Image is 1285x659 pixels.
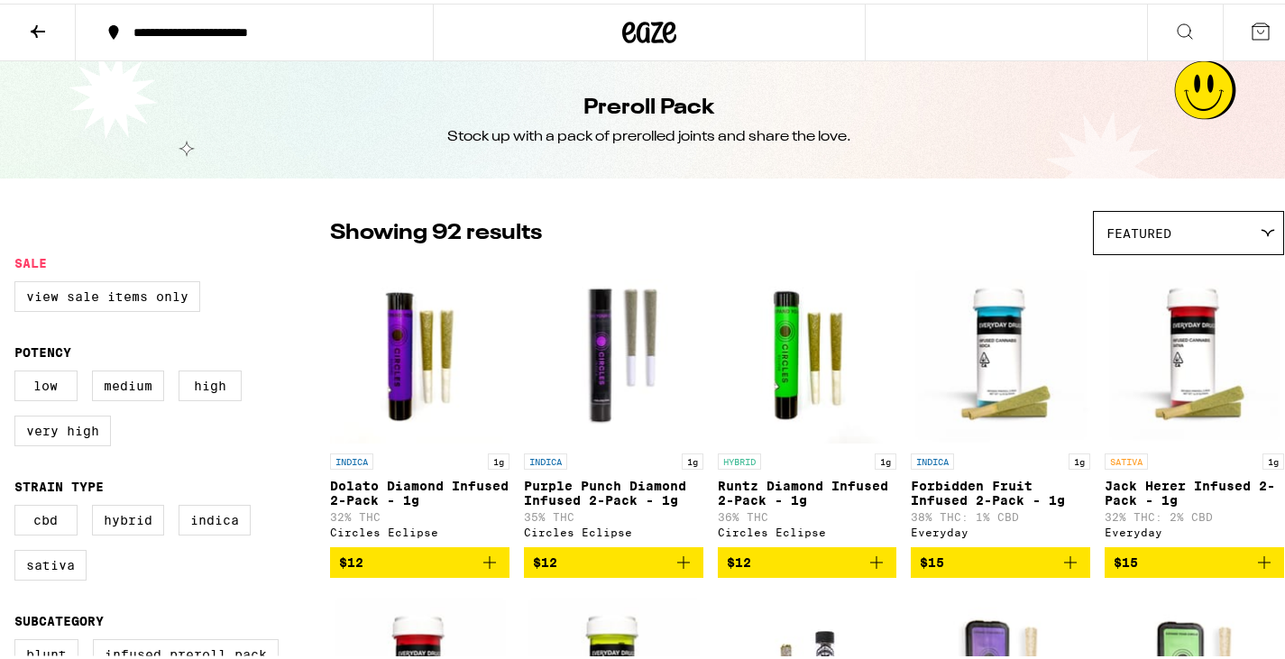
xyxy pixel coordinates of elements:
a: Open page for Dolato Diamond Infused 2-Pack - 1g from Circles Eclipse [330,261,509,544]
div: Everyday [1105,523,1284,535]
button: Add to bag [1105,544,1284,574]
p: SATIVA [1105,450,1148,466]
img: Circles Eclipse - Purple Punch Diamond Infused 2-Pack - 1g [524,261,703,441]
p: Forbidden Fruit Infused 2-Pack - 1g [911,475,1090,504]
legend: Potency [14,342,71,356]
img: Circles Eclipse - Dolato Diamond Infused 2-Pack - 1g [330,261,509,441]
p: 1g [682,450,703,466]
span: $15 [920,552,944,566]
p: INDICA [911,450,954,466]
label: Low [14,367,78,398]
div: Circles Eclipse [718,523,897,535]
img: Everyday - Jack Herer Infused 2-Pack - 1g [1105,261,1284,441]
a: Open page for Forbidden Fruit Infused 2-Pack - 1g from Everyday [911,261,1090,544]
label: Sativa [14,546,87,577]
span: $12 [533,552,557,566]
span: $12 [339,552,363,566]
p: 1g [488,450,509,466]
a: Open page for Runtz Diamond Infused 2-Pack - 1g from Circles Eclipse [718,261,897,544]
p: 1g [1069,450,1090,466]
label: View Sale Items Only [14,278,200,308]
button: Add to bag [524,544,703,574]
button: Add to bag [718,544,897,574]
p: Dolato Diamond Infused 2-Pack - 1g [330,475,509,504]
label: CBD [14,501,78,532]
img: Circles Eclipse - Runtz Diamond Infused 2-Pack - 1g [718,261,897,441]
p: 35% THC [524,508,703,519]
button: Add to bag [330,544,509,574]
p: 1g [1262,450,1284,466]
span: Featured [1106,223,1171,237]
span: $12 [727,552,751,566]
p: 36% THC [718,508,897,519]
p: Jack Herer Infused 2-Pack - 1g [1105,475,1284,504]
label: Indica [179,501,251,532]
label: Medium [92,367,164,398]
div: Circles Eclipse [524,523,703,535]
p: HYBRID [718,450,761,466]
a: Open page for Jack Herer Infused 2-Pack - 1g from Everyday [1105,261,1284,544]
h1: Preroll Pack [584,89,715,120]
p: INDICA [330,450,373,466]
p: 1g [875,450,896,466]
label: High [179,367,242,398]
p: INDICA [524,450,567,466]
div: Stock up with a pack of prerolled joints and share the love. [447,124,851,143]
p: Showing 92 results [330,215,542,245]
label: Hybrid [92,501,164,532]
legend: Sale [14,252,47,267]
a: Open page for Purple Punch Diamond Infused 2-Pack - 1g from Circles Eclipse [524,261,703,544]
p: 32% THC [330,508,509,519]
p: Purple Punch Diamond Infused 2-Pack - 1g [524,475,703,504]
p: 32% THC: 2% CBD [1105,508,1284,519]
legend: Strain Type [14,476,104,490]
div: Everyday [911,523,1090,535]
span: $15 [1114,552,1138,566]
legend: Subcategory [14,610,104,625]
div: Circles Eclipse [330,523,509,535]
label: Very High [14,412,111,443]
img: Everyday - Forbidden Fruit Infused 2-Pack - 1g [911,261,1090,441]
p: 38% THC: 1% CBD [911,508,1090,519]
p: Runtz Diamond Infused 2-Pack - 1g [718,475,897,504]
span: Hi. Need any help? [11,13,130,27]
button: Add to bag [911,544,1090,574]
